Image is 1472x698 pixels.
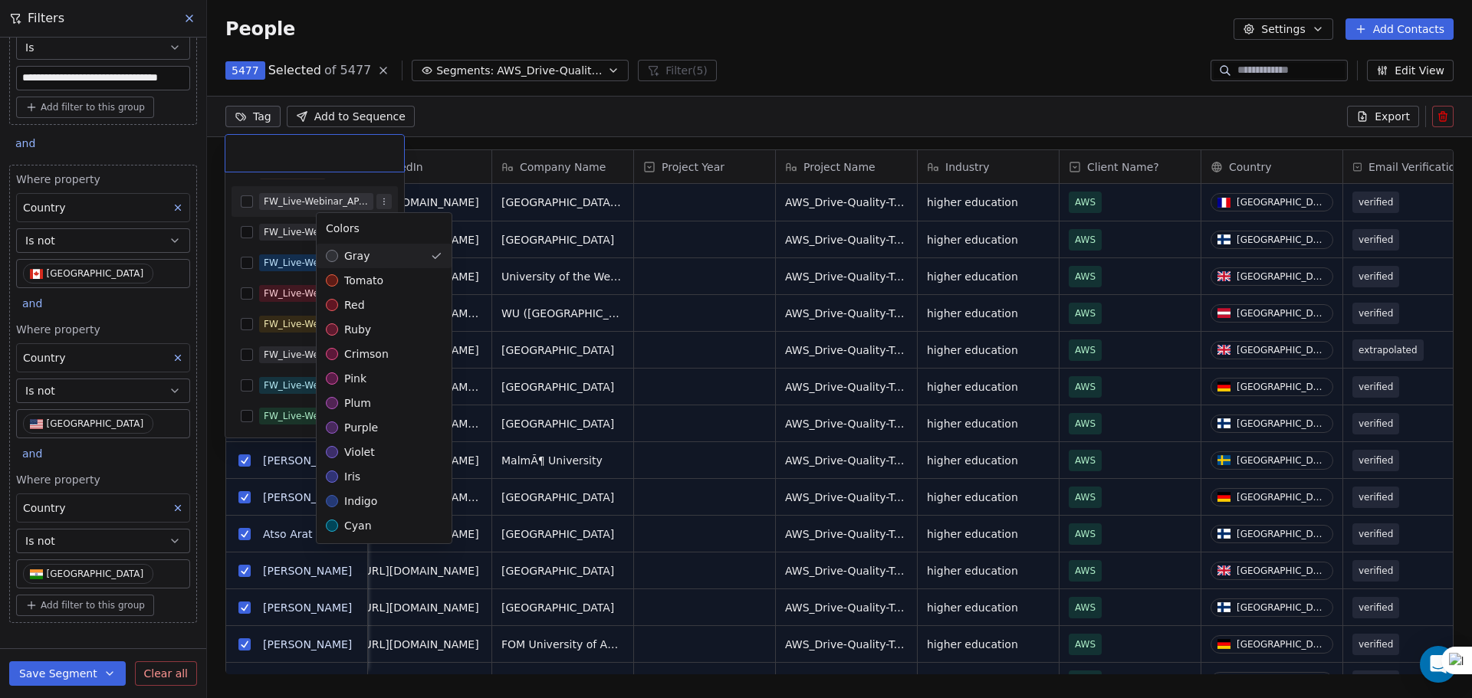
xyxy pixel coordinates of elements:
span: red [344,297,365,313]
span: Colors [326,222,360,234]
span: plum [344,395,371,411]
span: purple [344,420,378,435]
span: iris [344,469,360,484]
span: violet [344,444,375,460]
span: cyan [344,518,372,533]
span: tomato [344,273,383,288]
span: crimson [344,346,389,362]
span: ruby [344,322,371,337]
span: gray [344,248,370,264]
span: pink [344,371,366,386]
span: indigo [344,493,377,509]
